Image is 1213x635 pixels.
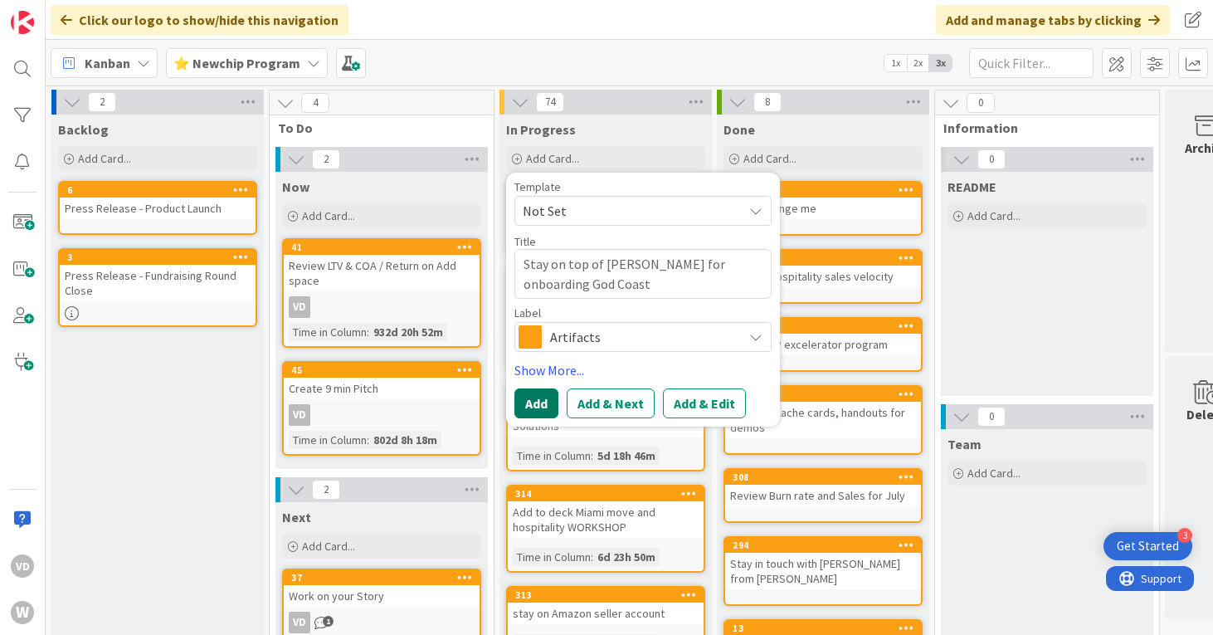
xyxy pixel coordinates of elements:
[723,317,923,372] a: 316Amazon IP excelerator program
[929,55,952,71] span: 3x
[284,612,480,633] div: VD
[60,250,256,301] div: 3Press Release - Fundraising Round Close
[514,181,561,193] span: Template
[733,320,921,332] div: 316
[284,570,480,585] div: 37
[977,407,1006,427] span: 0
[284,570,480,607] div: 37Work on your Story
[725,538,921,553] div: 294
[67,184,256,196] div: 6
[725,485,921,506] div: Review Burn rate and Sales for July
[284,404,480,426] div: VD
[58,121,109,138] span: Backlog
[725,387,921,438] div: 297Staples, Cache cards, handouts for demos
[663,388,746,418] button: Add & Edit
[11,11,34,34] img: Visit kanbanzone.com
[291,364,480,376] div: 45
[508,501,704,538] div: Add to deck Miami move and hospitality WORKSHOP
[725,183,921,219] div: 298Update range me
[284,255,480,291] div: Review LTV & COA / Return on Add space
[733,184,921,196] div: 298
[725,334,921,355] div: Amazon IP excelerator program
[11,554,34,578] div: VD
[508,486,704,501] div: 314
[725,553,921,589] div: Stay in touch with [PERSON_NAME] from [PERSON_NAME]
[506,121,576,138] span: In Progress
[943,120,1138,136] span: Information
[936,5,1170,35] div: Add and manage tabs by clicking
[515,488,704,500] div: 314
[284,240,480,255] div: 41
[526,151,579,166] span: Add Card...
[289,431,367,449] div: Time in Column
[282,178,309,195] span: Now
[514,307,541,319] span: Label
[967,208,1021,223] span: Add Card...
[743,151,796,166] span: Add Card...
[508,588,704,624] div: 313stay on Amazon seller account
[723,536,923,606] a: 294Stay in touch with [PERSON_NAME] from [PERSON_NAME]
[367,431,369,449] span: :
[289,323,367,341] div: Time in Column
[591,548,593,566] span: :
[514,360,772,380] a: Show More...
[969,48,1094,78] input: Quick Filter...
[60,183,256,198] div: 6
[369,431,441,449] div: 802d 8h 18m
[67,252,256,263] div: 3
[284,240,480,291] div: 41Review LTV & COA / Return on Add space
[723,468,923,523] a: 308Review Burn rate and Sales for July
[312,480,340,500] span: 2
[367,323,369,341] span: :
[550,325,734,349] span: Artifacts
[291,242,480,253] div: 41
[60,250,256,265] div: 3
[725,319,921,334] div: 316
[733,540,921,551] div: 294
[282,509,311,525] span: Next
[977,149,1006,169] span: 0
[725,251,921,287] div: 311Update Hospitality sales velocity
[506,383,705,471] a: 315review payments to [PERSON_NAME] SolutionsTime in Column:5d 18h 46m
[725,538,921,589] div: 294Stay in touch with [PERSON_NAME] from [PERSON_NAME]
[567,388,655,418] button: Add & Next
[51,5,348,35] div: Click our logo to show/hide this navigation
[301,93,329,113] span: 4
[725,251,921,266] div: 311
[506,485,705,573] a: 314Add to deck Miami move and hospitality WORKSHOPTime in Column:6d 23h 50m
[733,252,921,264] div: 311
[515,589,704,601] div: 313
[1177,528,1192,543] div: 3
[733,471,921,483] div: 308
[967,466,1021,481] span: Add Card...
[282,361,481,456] a: 45Create 9 min PitchVDTime in Column:802d 8h 18m
[323,616,334,627] span: 1
[725,198,921,219] div: Update range me
[284,585,480,607] div: Work on your Story
[725,266,921,287] div: Update Hospitality sales velocity
[1117,538,1179,554] div: Get Started
[284,363,480,378] div: 45
[282,238,481,348] a: 41Review LTV & COA / Return on Add spaceVDTime in Column:932d 20h 52m
[289,296,310,318] div: VD
[312,149,340,169] span: 2
[723,249,923,304] a: 311Update Hospitality sales velocity
[78,151,131,166] span: Add Card...
[723,181,923,236] a: 298Update range me
[948,436,982,452] span: Team
[514,388,558,418] button: Add
[284,378,480,399] div: Create 9 min Pitch
[593,548,660,566] div: 6d 23h 50m
[302,539,355,554] span: Add Card...
[508,603,704,624] div: stay on Amazon seller account
[733,388,921,400] div: 297
[948,178,996,195] span: README
[60,198,256,219] div: Press Release - Product Launch
[884,55,907,71] span: 1x
[591,447,593,465] span: :
[514,234,536,249] label: Title
[289,612,310,633] div: VD
[284,296,480,318] div: VD
[173,55,300,71] b: ⭐ Newchip Program
[508,486,704,538] div: 314Add to deck Miami move and hospitality WORKSHOP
